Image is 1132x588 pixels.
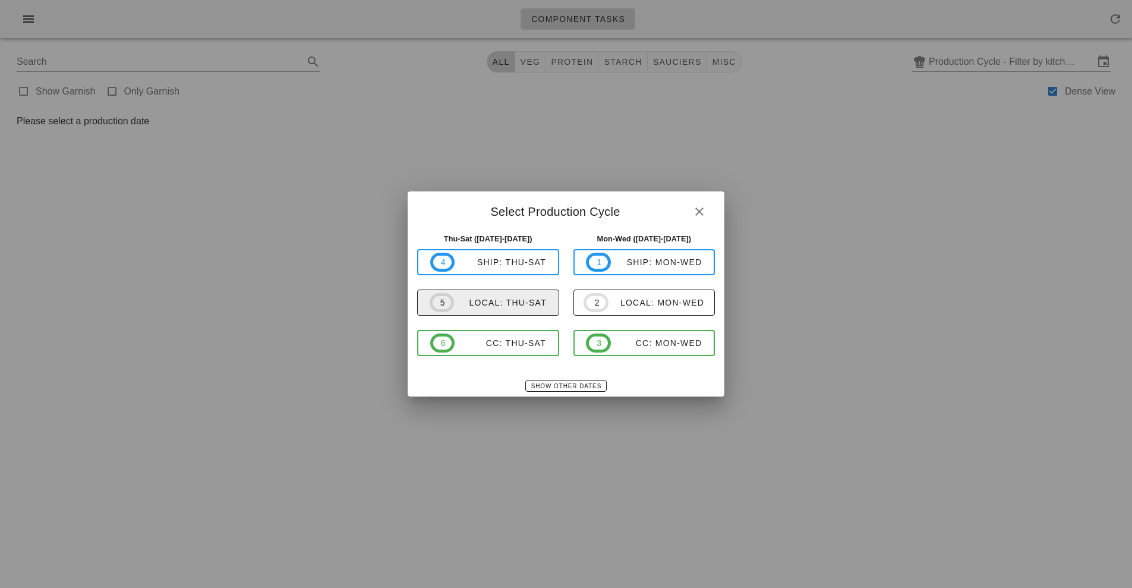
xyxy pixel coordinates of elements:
[417,330,559,356] button: 6CC: Thu-Sat
[573,249,715,275] button: 1ship: Mon-Wed
[417,249,559,275] button: 4ship: Thu-Sat
[440,337,445,350] span: 6
[440,256,445,269] span: 4
[531,383,601,389] span: Show Other Dates
[444,234,532,243] strong: Thu-Sat ([DATE]-[DATE])
[597,234,692,243] strong: Mon-Wed ([DATE]-[DATE])
[596,256,601,269] span: 1
[440,296,444,309] span: 5
[596,337,601,350] span: 3
[608,298,704,307] div: local: Mon-Wed
[573,290,715,316] button: 2local: Mon-Wed
[408,191,724,228] div: Select Production Cycle
[417,290,559,316] button: 5local: Thu-Sat
[455,257,546,267] div: ship: Thu-Sat
[611,257,702,267] div: ship: Mon-Wed
[611,338,702,348] div: CC: Mon-Wed
[455,338,546,348] div: CC: Thu-Sat
[594,296,598,309] span: 2
[573,330,715,356] button: 3CC: Mon-Wed
[525,380,607,392] button: Show Other Dates
[454,298,547,307] div: local: Thu-Sat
